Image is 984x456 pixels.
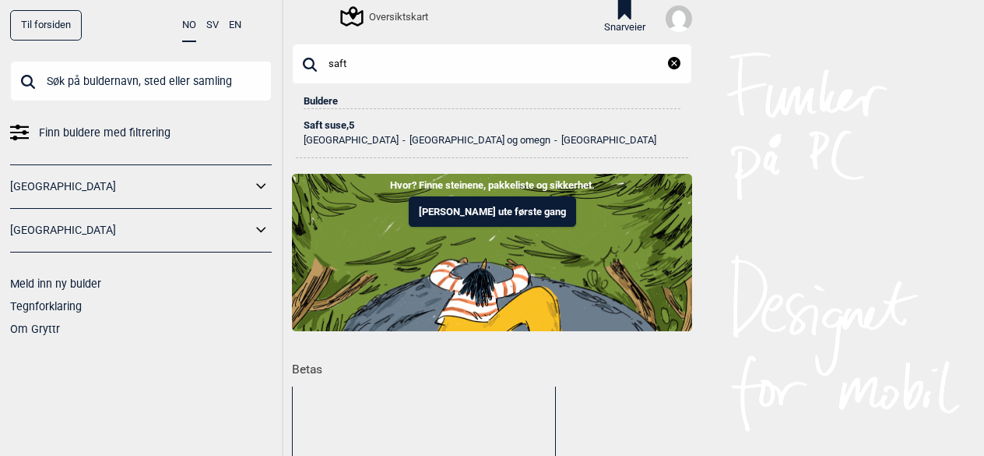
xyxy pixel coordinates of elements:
[550,135,656,146] li: [GEOGRAPHIC_DATA]
[182,10,196,42] button: NO
[10,122,272,144] a: Finn buldere med filtrering
[10,300,82,313] a: Tegnforklaring
[39,122,170,144] span: Finn buldere med filtrering
[292,352,702,379] h1: Betas
[304,135,399,146] li: [GEOGRAPHIC_DATA]
[304,120,680,131] div: Saft suse , 5
[10,175,251,198] a: [GEOGRAPHIC_DATA]
[229,10,241,41] button: EN
[10,10,82,41] a: Til forsiden
[10,323,60,335] a: Om Gryttr
[206,10,219,41] button: SV
[10,61,272,101] input: Søk på buldernavn, sted eller samling
[12,178,972,193] p: Hvor? Finne steinene, pakkeliste og sikkerhet.
[292,44,692,84] input: Søk på buldernavn, sted eller samling
[399,135,550,146] li: [GEOGRAPHIC_DATA] og omegn
[292,174,692,331] img: Indoor to outdoor
[409,196,576,227] button: [PERSON_NAME] ute første gang
[10,277,101,290] a: Meld inn ny bulder
[304,84,680,109] div: Buldere
[10,219,251,242] a: [GEOGRAPHIC_DATA]
[666,5,692,32] img: User fallback1
[343,7,428,26] div: Oversiktskart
